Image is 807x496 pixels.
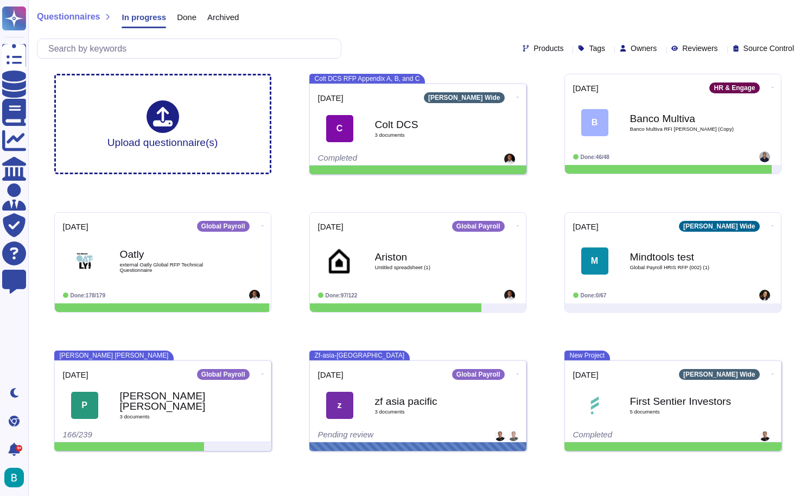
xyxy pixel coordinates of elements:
img: user [759,151,770,162]
b: Ariston [375,252,484,262]
span: Untitled spreadsheet (1) [375,265,484,270]
span: Questionnaires [37,12,100,21]
span: Done: 97/122 [326,292,358,298]
span: Completed [318,153,358,162]
div: Global Payroll [452,369,505,380]
img: user [504,154,515,164]
img: user [494,430,505,441]
span: Reviewers [682,44,717,52]
img: user [759,290,770,301]
span: [DATE] [63,222,88,231]
span: 3 document s [375,132,484,138]
b: [PERSON_NAME] [PERSON_NAME] [120,391,228,411]
img: Logo [581,392,608,419]
div: P [71,392,98,419]
b: First Sentier Investors [630,396,739,406]
div: [PERSON_NAME] Wide [679,369,760,380]
span: [DATE] [63,371,88,379]
span: external Oatly Global RFP Technical Questionnaire [120,262,228,272]
div: M [581,247,608,275]
div: z [326,392,353,419]
img: user [508,430,519,441]
div: C [326,115,353,142]
div: Global Payroll [452,221,505,232]
b: Oatly [120,249,228,259]
div: [PERSON_NAME] Wide [424,92,505,103]
div: HR & Engage [709,82,759,93]
span: Zf-asia-[GEOGRAPHIC_DATA] [309,351,410,360]
b: Colt DCS [375,119,484,130]
img: user [504,290,515,301]
span: 166/239 [63,430,92,439]
span: [DATE] [573,222,599,231]
span: Done: 178/179 [71,292,106,298]
div: 9+ [16,445,22,452]
span: Done: 46/48 [581,154,609,160]
span: Completed [573,430,613,439]
span: New Project [564,351,611,360]
span: Done: 0/67 [581,292,607,298]
img: user [759,430,770,441]
span: [DATE] [318,371,344,379]
span: Tags [589,44,605,52]
div: B [581,109,608,136]
span: [DATE] [318,222,344,231]
img: user [249,290,260,301]
span: Done [177,13,196,21]
span: Colt DCS RFP Appendix A, B, and C [309,74,425,84]
span: Global Payroll HRIS RFP (002) (1) [630,265,739,270]
span: In progress [122,13,166,21]
span: [DATE] [573,371,599,379]
span: 3 document s [120,414,228,419]
span: [DATE] [318,94,344,102]
div: Global Payroll [197,369,250,380]
img: user [4,468,24,487]
div: Upload questionnaire(s) [107,100,218,148]
img: Logo [326,247,353,275]
span: Banco Multiva RFI [PERSON_NAME] (Copy) [630,126,739,132]
div: [PERSON_NAME] Wide [679,221,760,232]
div: Global Payroll [197,221,250,232]
input: Search by keywords [43,39,341,58]
span: Products [533,44,563,52]
button: user [2,466,31,489]
span: 3 document s [375,409,484,415]
img: Logo [71,247,98,275]
span: 5 document s [630,409,739,415]
b: Banco Multiva [630,113,739,124]
span: Archived [207,13,239,21]
span: [DATE] [573,84,599,92]
b: zf asia pacific [375,396,484,406]
b: Mindtools test [630,252,739,262]
span: Owners [631,44,657,52]
span: Source Control [744,44,794,52]
span: Pending review [318,430,374,439]
span: [PERSON_NAME] [PERSON_NAME] [54,351,174,360]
